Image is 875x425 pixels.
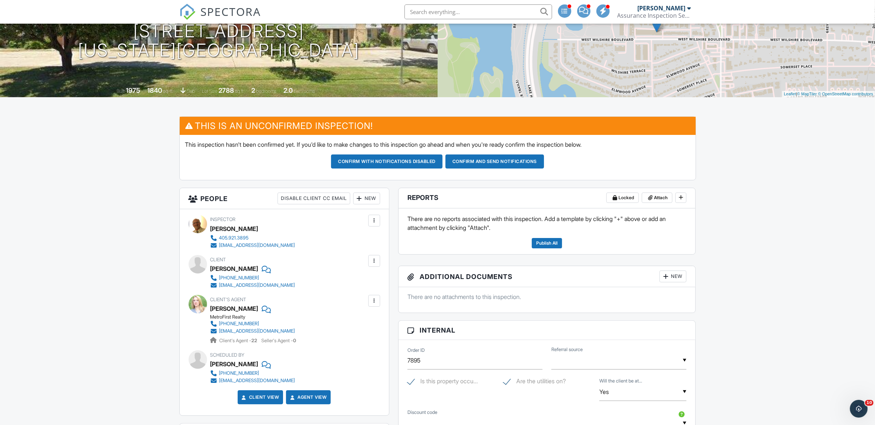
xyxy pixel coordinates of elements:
label: Will the client be attending? [599,378,642,384]
span: Client's Agent - [220,338,259,343]
a: 405.921.3895 [210,234,295,242]
a: [EMAIL_ADDRESS][DOMAIN_NAME] [210,377,295,384]
div: 405.921.3895 [219,235,249,241]
a: Client View [240,394,279,401]
p: This inspection hasn't been confirmed yet. If you'd like to make changes to this inspection go ah... [185,140,690,149]
div: [EMAIL_ADDRESS][DOMAIN_NAME] [219,282,295,288]
span: Built [117,88,125,94]
div: New [353,193,380,204]
a: [EMAIL_ADDRESS][DOMAIN_NAME] [210,327,295,335]
img: The Best Home Inspection Software - Spectora [179,4,196,20]
div: MetroFirst Realty [210,314,301,320]
a: [PHONE_NUMBER] [210,370,295,377]
label: Is this property occupied? [407,378,478,387]
div: | [782,91,875,97]
a: [PHONE_NUMBER] [210,320,295,327]
span: Scheduled By [210,352,245,358]
div: [EMAIL_ADDRESS][DOMAIN_NAME] [219,328,295,334]
span: Lot Size [202,88,217,94]
div: [PERSON_NAME] [210,223,258,234]
label: Referral source [551,346,583,353]
p: There are no attachments to this inspection. [407,293,687,301]
div: [PHONE_NUMBER] [219,370,259,376]
span: bedrooms [256,88,276,94]
a: © OpenStreetMap contributors [818,92,873,96]
a: SPECTORA [179,10,261,25]
a: © MapTiler [797,92,817,96]
a: Leaflet [784,92,796,96]
h3: Additional Documents [399,266,696,287]
span: Client [210,257,226,262]
div: 1840 [147,86,162,94]
span: Seller's Agent - [262,338,296,343]
label: Are the utilities on? [503,378,566,387]
div: 2.0 [283,86,293,94]
span: sq.ft. [235,88,244,94]
div: [PHONE_NUMBER] [219,321,259,327]
a: [EMAIL_ADDRESS][DOMAIN_NAME] [210,242,295,249]
a: [PERSON_NAME] [210,303,258,314]
div: [EMAIL_ADDRESS][DOMAIN_NAME] [219,242,295,248]
h3: Internal [399,321,696,340]
div: [PERSON_NAME] [210,358,258,370]
strong: 0 [293,338,296,343]
span: slab [187,88,195,94]
a: [PHONE_NUMBER] [210,274,295,282]
span: Client's Agent [210,297,247,302]
h1: [STREET_ADDRESS] [US_STATE][GEOGRAPHIC_DATA] [78,21,359,61]
div: [PERSON_NAME] [210,263,258,274]
button: Confirm and send notifications [445,154,544,169]
button: Confirm with notifications disabled [331,154,442,169]
a: [EMAIL_ADDRESS][DOMAIN_NAME] [210,282,295,289]
label: Order ID [407,347,425,353]
div: 2788 [218,86,234,94]
label: Discount code [407,409,437,416]
div: [EMAIL_ADDRESS][DOMAIN_NAME] [219,378,295,384]
iframe: Intercom live chat [850,400,868,418]
input: Search everything... [404,4,552,19]
h3: People [180,188,389,209]
div: [PERSON_NAME] [638,4,686,12]
div: 1975 [126,86,140,94]
span: Inspector [210,217,236,222]
span: 10 [865,400,874,406]
a: Agent View [289,394,327,401]
div: New [659,271,686,282]
div: Disable Client CC Email [278,193,350,204]
span: bathrooms [294,88,315,94]
div: 2 [251,86,255,94]
div: Assurance Inspection Services LLC [617,12,691,19]
h3: This is an Unconfirmed Inspection! [180,117,696,135]
div: [PHONE_NUMBER] [219,275,259,281]
span: SPECTORA [201,4,261,19]
span: sq. ft. [163,88,173,94]
strong: 22 [252,338,258,343]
